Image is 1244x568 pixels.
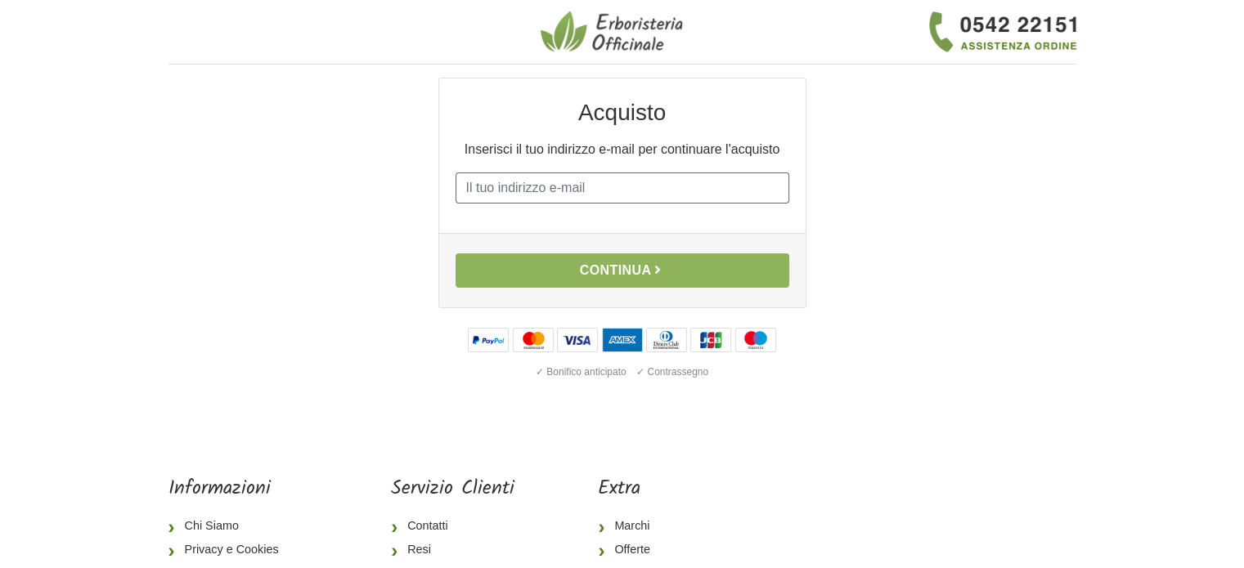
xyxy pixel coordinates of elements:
a: Offerte [598,538,706,562]
input: Il tuo indirizzo e-mail [456,172,789,203]
button: Continua [456,253,789,288]
h5: Servizio Clienti [391,477,514,501]
iframe: fb:page Facebook Social Plugin [789,477,1076,534]
p: Inserisci il tuo indirizzo e-mail per continuare l'acquisto [456,140,789,159]
a: Resi [391,538,514,562]
h5: Informazioni [168,477,308,501]
a: Privacy e Cookies [168,538,308,562]
div: ✓ Bonifico anticipato [532,361,630,382]
img: Erboristeria Officinale [541,10,688,54]
a: Chi Siamo [168,514,308,539]
h2: Acquisto [456,98,789,127]
div: ✓ Contrassegno [633,361,712,382]
a: Contatti [391,514,514,539]
a: Marchi [598,514,706,539]
h5: Extra [598,477,706,501]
